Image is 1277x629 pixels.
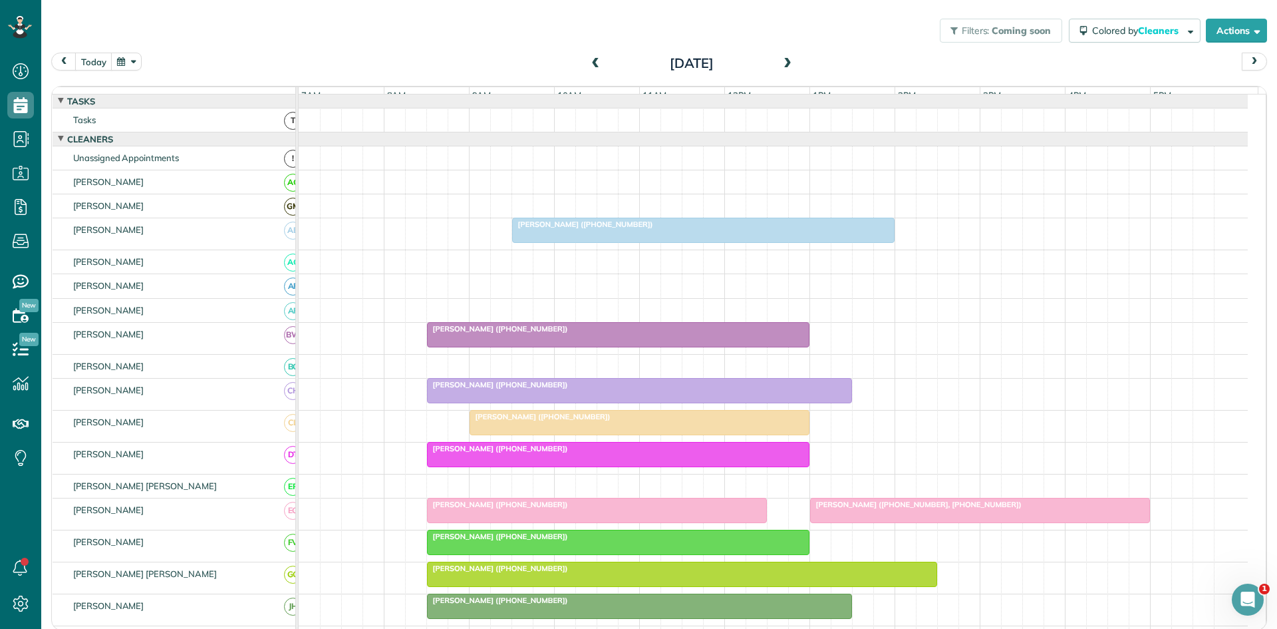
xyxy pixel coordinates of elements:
[284,278,302,296] span: AF
[284,302,302,320] span: AF
[284,598,302,616] span: JH
[284,534,302,552] span: FV
[284,222,302,240] span: AB
[284,382,302,400] span: CH
[1259,584,1270,594] span: 1
[609,56,775,71] h2: [DATE]
[284,414,302,432] span: CL
[426,596,569,605] span: [PERSON_NAME] ([PHONE_NUMBER])
[71,176,147,187] span: [PERSON_NAME]
[980,90,1004,101] span: 3pm
[810,90,833,101] span: 1pm
[1092,25,1183,37] span: Colored by
[384,90,409,101] span: 8am
[71,114,98,125] span: Tasks
[962,25,990,37] span: Filters:
[71,200,147,211] span: [PERSON_NAME]
[1242,53,1267,71] button: next
[284,446,302,464] span: DT
[284,150,302,168] span: !
[71,600,147,611] span: [PERSON_NAME]
[71,256,147,267] span: [PERSON_NAME]
[1138,25,1181,37] span: Cleaners
[71,505,147,515] span: [PERSON_NAME]
[426,500,569,509] span: [PERSON_NAME] ([PHONE_NUMBER])
[426,564,569,573] span: [PERSON_NAME] ([PHONE_NUMBER])
[71,385,147,395] span: [PERSON_NAME]
[51,53,76,71] button: prev
[555,90,585,101] span: 10am
[71,536,147,547] span: [PERSON_NAME]
[426,324,569,333] span: [PERSON_NAME] ([PHONE_NUMBER])
[71,361,147,371] span: [PERSON_NAME]
[1232,584,1264,616] iframe: Intercom live chat
[1069,19,1201,43] button: Colored byCleaners
[284,112,302,130] span: T
[1206,19,1267,43] button: Actions
[284,174,302,192] span: AC
[71,329,147,339] span: [PERSON_NAME]
[71,152,182,163] span: Unassigned Appointments
[71,568,219,579] span: [PERSON_NAME] [PERSON_NAME]
[71,449,147,459] span: [PERSON_NAME]
[299,90,323,101] span: 7am
[71,481,219,491] span: [PERSON_NAME] [PERSON_NAME]
[65,134,116,144] span: Cleaners
[992,25,1052,37] span: Coming soon
[511,220,654,229] span: [PERSON_NAME] ([PHONE_NUMBER])
[284,566,302,584] span: GG
[725,90,754,101] span: 12pm
[71,417,147,427] span: [PERSON_NAME]
[1065,90,1089,101] span: 4pm
[284,254,302,272] span: AC
[809,500,1022,509] span: [PERSON_NAME] ([PHONE_NUMBER], [PHONE_NUMBER])
[470,90,494,101] span: 9am
[284,478,302,496] span: EP
[284,326,302,344] span: BW
[71,280,147,291] span: [PERSON_NAME]
[1151,90,1174,101] span: 5pm
[284,502,302,520] span: EG
[284,198,302,216] span: GM
[426,532,569,541] span: [PERSON_NAME] ([PHONE_NUMBER])
[426,444,569,453] span: [PERSON_NAME] ([PHONE_NUMBER])
[640,90,670,101] span: 11am
[19,333,39,346] span: New
[469,412,611,421] span: [PERSON_NAME] ([PHONE_NUMBER])
[75,53,112,71] button: today
[19,299,39,312] span: New
[426,380,569,389] span: [PERSON_NAME] ([PHONE_NUMBER])
[71,305,147,315] span: [PERSON_NAME]
[284,358,302,376] span: BC
[65,96,98,106] span: Tasks
[71,224,147,235] span: [PERSON_NAME]
[895,90,919,101] span: 2pm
